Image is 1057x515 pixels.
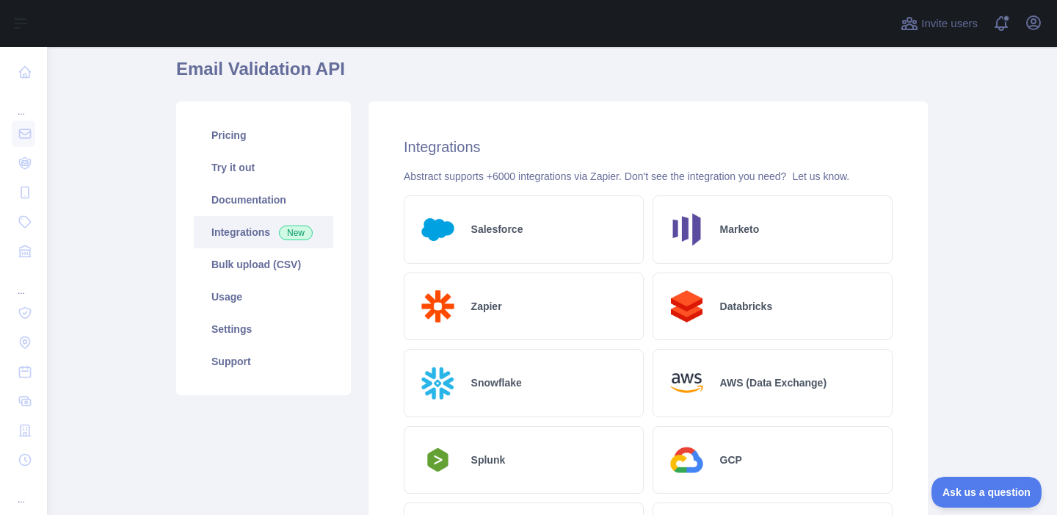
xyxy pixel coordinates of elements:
[194,281,333,313] a: Usage
[898,12,981,35] button: Invite users
[404,137,893,157] h2: Integrations
[665,208,708,251] img: Logo
[931,477,1042,508] iframe: Toggle Customer Support
[471,299,502,314] h2: Zapier
[665,361,708,405] img: Logo
[921,15,978,32] span: Invite users
[404,169,893,184] div: Abstract supports +6000 integrations via Zapier. Don't see the integration you need?
[720,375,827,390] h2: AWS (Data Exchange)
[176,57,928,93] h1: Email Validation API
[720,453,742,467] h2: GCP
[665,285,708,328] img: Logo
[279,226,313,240] span: New
[12,476,35,505] div: ...
[194,216,333,248] a: Integrations New
[471,453,506,467] h2: Splunk
[12,88,35,118] div: ...
[416,285,460,328] img: Logo
[194,119,333,151] a: Pricing
[12,267,35,297] div: ...
[194,184,333,216] a: Documentation
[416,444,460,476] img: Logo
[665,439,708,482] img: Logo
[416,361,460,405] img: Logo
[416,208,460,251] img: Logo
[471,375,522,390] h2: Snowflake
[194,248,333,281] a: Bulk upload (CSV)
[194,345,333,378] a: Support
[720,299,773,314] h2: Databricks
[471,222,523,237] h2: Salesforce
[194,313,333,345] a: Settings
[792,169,849,184] button: Let us know.
[720,222,760,237] h2: Marketo
[194,151,333,184] a: Try it out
